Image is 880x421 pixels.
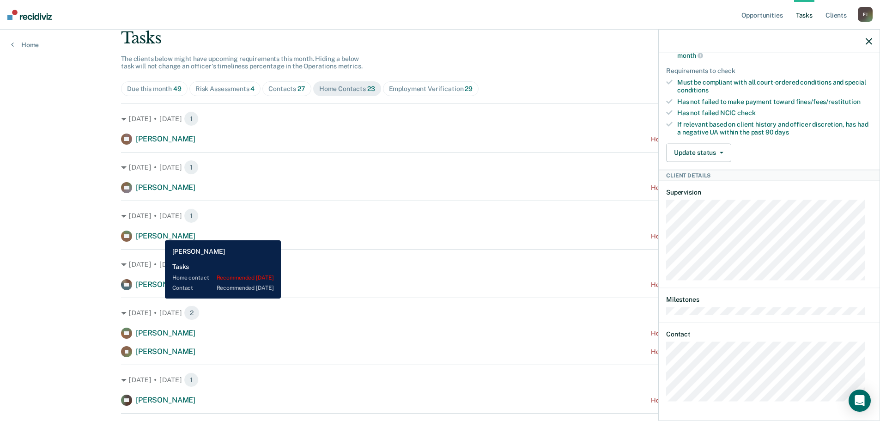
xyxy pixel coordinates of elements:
[796,98,861,105] span: fines/fees/restitution
[677,98,872,105] div: Has not failed to make payment toward
[268,85,305,93] div: Contacts
[250,85,255,92] span: 4
[677,79,872,94] div: Must be compliant with all court-ordered conditions and special
[136,347,195,356] span: [PERSON_NAME]
[651,329,759,337] div: Home contact recommended [DATE]
[775,128,789,136] span: days
[136,183,195,192] span: [PERSON_NAME]
[121,160,759,175] div: [DATE] • [DATE]
[184,372,199,387] span: 1
[121,372,759,387] div: [DATE] • [DATE]
[297,85,305,92] span: 27
[173,85,182,92] span: 49
[136,232,195,240] span: [PERSON_NAME]
[666,143,731,162] button: Update status
[184,111,199,126] span: 1
[127,85,182,93] div: Due this month
[184,208,199,223] span: 1
[184,257,199,272] span: 1
[677,121,872,136] div: If relevant based on client history and officer discretion, has had a negative UA within the past 90
[184,160,199,175] span: 1
[389,85,473,93] div: Employment Verification
[737,109,755,116] span: check
[121,29,759,48] div: Tasks
[651,397,759,404] div: Home contact recommended [DATE]
[367,85,375,92] span: 23
[651,135,759,143] div: Home contact recommended [DATE]
[7,10,52,20] img: Recidiviz
[651,348,759,356] div: Home contact recommended [DATE]
[651,232,759,240] div: Home contact recommended [DATE]
[136,280,195,289] span: [PERSON_NAME]
[666,296,872,304] dt: Milestones
[677,52,703,59] span: month
[849,390,871,412] div: Open Intercom Messenger
[659,170,880,181] div: Client Details
[858,7,873,22] div: F J
[195,85,255,93] div: Risk Assessments
[121,257,759,272] div: [DATE] • [DATE]
[651,184,759,192] div: Home contact recommended [DATE]
[666,330,872,338] dt: Contact
[184,305,200,320] span: 2
[319,85,375,93] div: Home Contacts
[136,134,195,143] span: [PERSON_NAME]
[677,109,872,117] div: Has not failed NCIC
[677,86,709,93] span: conditions
[121,111,759,126] div: [DATE] • [DATE]
[136,396,195,404] span: [PERSON_NAME]
[121,55,363,70] span: The clients below might have upcoming requirements this month. Hiding a below task will not chang...
[666,189,872,196] dt: Supervision
[465,85,473,92] span: 29
[121,208,759,223] div: [DATE] • [DATE]
[651,281,759,289] div: Home contact recommended [DATE]
[666,67,872,75] div: Requirements to check
[11,41,39,49] a: Home
[121,305,759,320] div: [DATE] • [DATE]
[136,329,195,337] span: [PERSON_NAME]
